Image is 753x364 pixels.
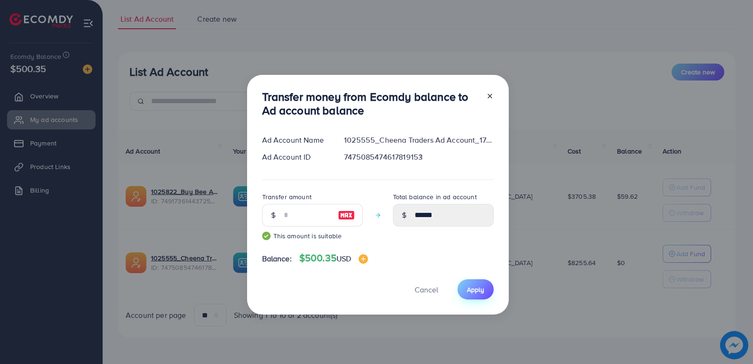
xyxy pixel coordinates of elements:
[467,285,484,294] span: Apply
[359,254,368,264] img: image
[338,210,355,221] img: image
[403,279,450,299] button: Cancel
[262,90,479,117] h3: Transfer money from Ecomdy balance to Ad account balance
[393,192,477,202] label: Total balance in ad account
[262,192,312,202] label: Transfer amount
[336,152,501,162] div: 7475085474617819153
[262,232,271,240] img: guide
[262,253,292,264] span: Balance:
[336,253,351,264] span: USD
[415,284,438,295] span: Cancel
[336,135,501,146] div: 1025555_Cheena Traders Ad Account_1740428978835
[262,231,363,241] small: This amount is suitable
[255,152,337,162] div: Ad Account ID
[299,252,368,264] h4: $500.35
[255,135,337,146] div: Ad Account Name
[457,279,494,299] button: Apply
